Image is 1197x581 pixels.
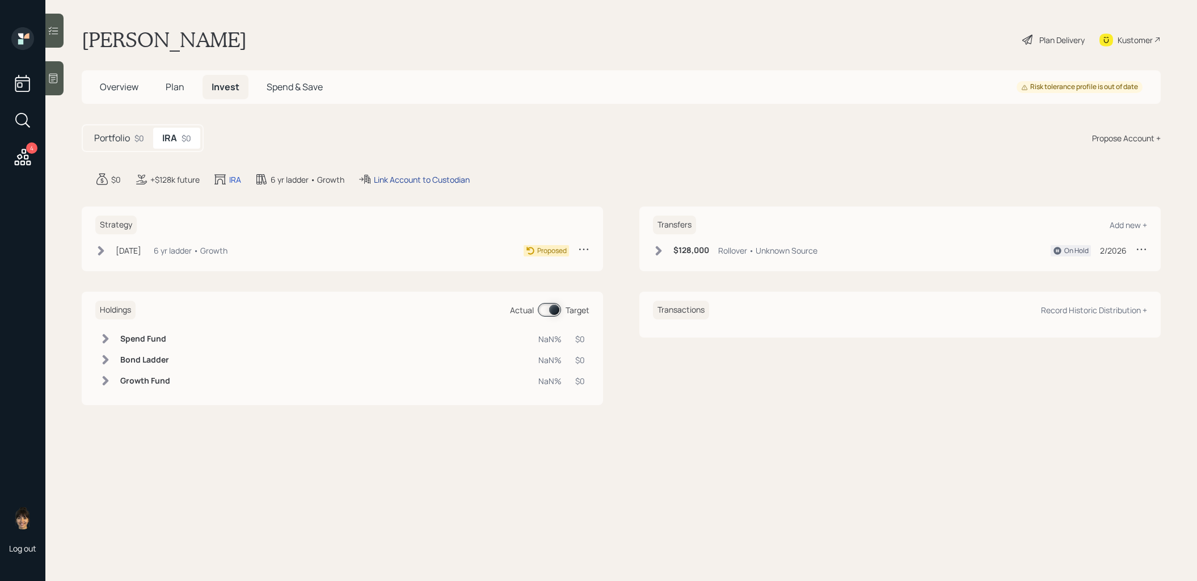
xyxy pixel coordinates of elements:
div: $0 [575,354,585,366]
div: IRA [229,174,241,186]
div: Rollover • Unknown Source [718,245,817,256]
div: 2/2026 [1100,245,1127,256]
span: Plan [166,81,184,93]
h5: IRA [162,133,177,144]
div: $0 [575,333,585,345]
div: Add new + [1110,220,1147,230]
h6: Spend Fund [120,334,170,344]
div: Plan Delivery [1039,34,1085,46]
div: Log out [9,543,36,554]
div: Kustomer [1118,34,1153,46]
span: Invest [212,81,239,93]
div: Link Account to Custodian [374,174,470,186]
h6: Transfers [653,216,696,234]
div: $0 [575,375,585,387]
div: Propose Account + [1092,132,1161,144]
h6: Strategy [95,216,137,234]
h1: [PERSON_NAME] [82,27,247,52]
div: Record Historic Distribution + [1041,305,1147,315]
div: Proposed [537,246,567,256]
span: Spend & Save [267,81,323,93]
h6: Bond Ladder [120,355,170,365]
div: +$128k future [150,174,200,186]
h5: Portfolio [94,133,130,144]
div: 4 [26,142,37,154]
div: 6 yr ladder • Growth [154,245,227,256]
div: NaN% [538,354,562,366]
img: treva-nostdahl-headshot.png [11,507,34,529]
div: Actual [510,304,534,316]
h6: Transactions [653,301,709,319]
h6: $128,000 [673,246,709,255]
div: $0 [182,132,191,144]
div: $0 [111,174,121,186]
h6: Holdings [95,301,136,319]
div: $0 [134,132,144,144]
div: Risk tolerance profile is out of date [1021,82,1138,92]
div: Target [566,304,589,316]
span: Overview [100,81,138,93]
div: 6 yr ladder • Growth [271,174,344,186]
div: On Hold [1064,246,1089,256]
div: NaN% [538,333,562,345]
div: [DATE] [116,245,141,256]
h6: Growth Fund [120,376,170,386]
div: NaN% [538,375,562,387]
